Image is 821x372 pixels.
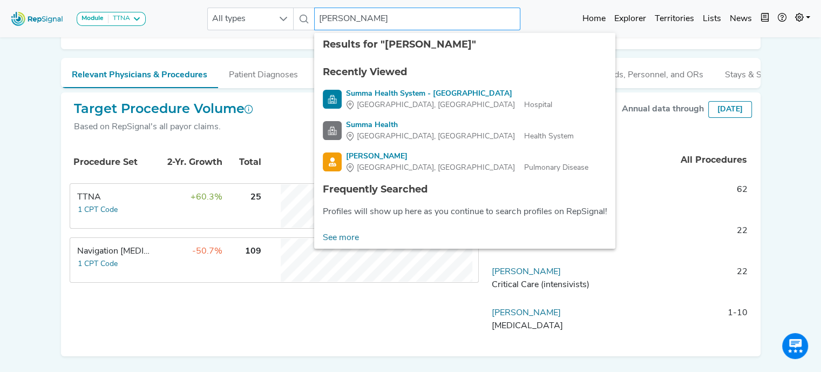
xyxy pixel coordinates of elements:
[601,307,752,339] td: 1-10
[346,131,573,142] div: Health System
[77,258,118,270] button: 1 CPT Code
[61,58,218,88] button: Relevant Physicians & Procedures
[74,101,253,117] h2: Target Procedure Volume
[77,245,151,258] div: Navigation Bronchoscopy
[323,90,342,109] img: Hospital Search Icon
[323,119,607,142] a: Summa Health[GEOGRAPHIC_DATA], [GEOGRAPHIC_DATA]Health System
[323,38,476,50] span: Results for "[PERSON_NAME]"
[191,193,222,202] span: +60.3%
[245,247,261,256] span: 109
[192,247,222,256] span: -50.7%
[225,144,263,181] th: Total
[601,183,752,216] td: 62
[323,121,342,140] img: Facility Search Icon
[492,268,561,276] a: [PERSON_NAME]
[346,119,573,131] div: Summa Health
[346,151,588,162] div: [PERSON_NAME]
[74,121,253,134] div: Based on RepSignal's all payor claims.
[323,182,607,197] div: Frequently Searched
[323,65,607,79] div: Recently Viewed
[208,8,273,30] span: All types
[346,99,552,111] div: Hospital
[357,99,515,111] span: [GEOGRAPHIC_DATA], [GEOGRAPHIC_DATA]
[323,152,342,171] img: Physician Search Icon
[492,278,596,291] div: Critical Care (intensivists)
[346,88,552,99] div: Summa Health System - [GEOGRAPHIC_DATA]
[77,12,146,26] button: ModuleTTNA
[314,115,615,147] li: Summa Health
[250,193,261,202] span: 25
[77,191,151,204] div: TTNA
[72,144,153,181] th: Procedure Set
[714,58,799,87] button: Stays & Services
[82,15,104,22] strong: Module
[610,8,650,30] a: Explorer
[77,204,118,216] button: 1 CPT Code
[578,8,610,30] a: Home
[218,58,309,87] button: Patient Diagnoses
[314,8,520,30] input: Search a physician or facility
[323,151,607,174] a: [PERSON_NAME][GEOGRAPHIC_DATA], [GEOGRAPHIC_DATA]Pulmonary Disease
[708,101,752,118] div: [DATE]
[593,58,714,87] button: Beds, Personnel, and ORs
[492,320,596,333] div: Radiation Oncology
[346,162,588,174] div: Pulmonary Disease
[314,147,615,178] li: Michael Forte
[323,88,607,111] a: Summa Health System - [GEOGRAPHIC_DATA][GEOGRAPHIC_DATA], [GEOGRAPHIC_DATA]Hospital
[314,227,368,249] a: See more
[601,224,752,257] td: 22
[756,8,773,30] button: Intel Book
[314,84,615,115] li: Summa Health System - Akron Campus
[650,8,698,30] a: Territories
[601,265,752,298] td: 22
[357,131,515,142] span: [GEOGRAPHIC_DATA], [GEOGRAPHIC_DATA]
[725,8,756,30] a: News
[492,309,561,317] a: [PERSON_NAME]
[309,58,438,87] button: Accreditations & Affiliations
[154,144,224,181] th: 2-Yr. Growth
[108,15,130,23] div: TTNA
[622,103,704,116] div: Annual data through
[601,142,751,178] th: All Procedures
[698,8,725,30] a: Lists
[357,162,515,174] span: [GEOGRAPHIC_DATA], [GEOGRAPHIC_DATA]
